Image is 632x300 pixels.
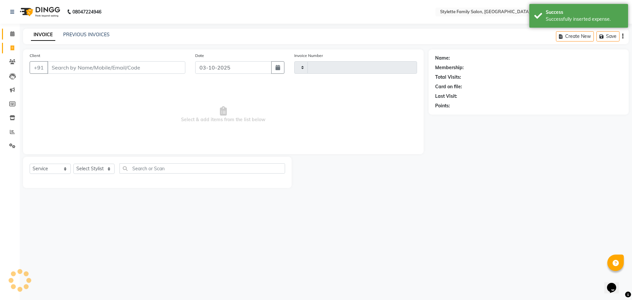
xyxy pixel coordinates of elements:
div: Name: [435,55,450,62]
div: Success [546,9,623,16]
img: logo [17,3,62,21]
div: Successfully inserted expense. [546,16,623,23]
div: Total Visits: [435,74,461,81]
a: PREVIOUS INVOICES [63,32,110,38]
input: Search by Name/Mobile/Email/Code [47,61,185,74]
label: Invoice Number [294,53,323,59]
div: Card on file: [435,83,462,90]
div: Points: [435,102,450,109]
label: Date [195,53,204,59]
span: Select & add items from the list below [30,82,417,148]
input: Search or Scan [119,163,285,174]
button: +91 [30,61,48,74]
iframe: chat widget [604,274,625,293]
button: Save [596,31,619,41]
div: Last Visit: [435,93,457,100]
b: 08047224946 [72,3,101,21]
div: Membership: [435,64,464,71]
a: INVOICE [31,29,55,41]
label: Client [30,53,40,59]
button: Create New [556,31,594,41]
